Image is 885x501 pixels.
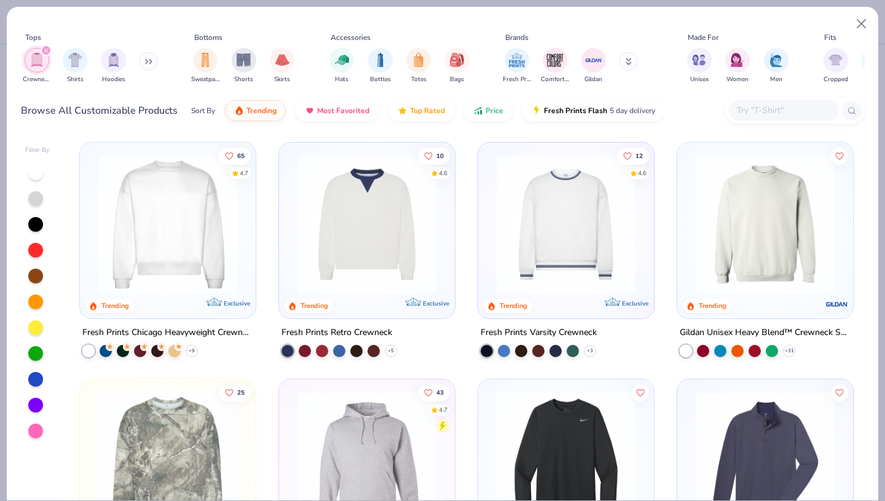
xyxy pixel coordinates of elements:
button: filter button [824,48,848,84]
span: Price [486,106,503,116]
button: filter button [191,48,219,84]
div: filter for Crewnecks [23,48,51,84]
div: Fresh Prints Retro Crewneck [281,325,392,341]
button: Trending [225,100,286,121]
span: Bags [450,75,464,84]
img: 4d4398e1-a86f-4e3e-85fd-b9623566810e [490,155,642,294]
button: filter button [329,48,354,84]
div: 4.7 [439,405,447,414]
div: filter for Shirts [63,48,87,84]
span: + 3 [587,347,593,355]
button: filter button [581,48,606,84]
img: TopRated.gif [398,106,407,116]
span: Most Favorited [317,106,369,116]
button: filter button [503,48,531,84]
img: 1358499d-a160-429c-9f1e-ad7a3dc244c9 [92,155,243,294]
img: Bottles Image [374,53,387,67]
span: Women [726,75,749,84]
span: Exclusive [224,299,250,307]
span: Shirts [67,75,84,84]
button: filter button [232,48,256,84]
span: 25 [238,389,245,395]
img: Men Image [769,53,783,67]
img: b6dde052-8961-424d-8094-bd09ce92eca4 [641,155,792,294]
img: flash.gif [532,106,541,116]
div: Bottoms [194,32,222,43]
button: Like [632,384,649,401]
span: Trending [246,106,277,116]
div: filter for Women [725,48,750,84]
button: Like [219,384,251,401]
div: Fresh Prints Chicago Heavyweight Crewneck [82,325,253,341]
span: Gildan [584,75,602,84]
button: Most Favorited [296,100,379,121]
div: filter for Shorts [232,48,256,84]
img: Women Image [731,53,745,67]
img: Gildan Image [584,51,603,69]
button: filter button [764,48,789,84]
div: 4.7 [240,168,249,178]
button: Like [219,147,251,164]
button: Like [418,147,450,164]
button: Like [831,384,848,401]
div: filter for Unisex [687,48,712,84]
div: 4.6 [638,168,647,178]
span: Bottles [370,75,391,84]
span: Sweatpants [191,75,219,84]
button: Close [850,12,873,36]
button: filter button [23,48,51,84]
div: filter for Men [764,48,789,84]
span: 12 [635,152,643,159]
img: 3abb6cdb-110e-4e18-92a0-dbcd4e53f056 [291,155,442,294]
button: filter button [63,48,87,84]
span: Comfort Colors [541,75,569,84]
div: Filter By [25,146,50,155]
button: Price [464,100,513,121]
div: Accessories [331,32,371,43]
span: + 9 [189,347,195,355]
button: Fresh Prints Flash5 day delivery [522,100,664,121]
button: filter button [725,48,750,84]
img: Totes Image [412,53,425,67]
span: Skirts [274,75,290,84]
div: filter for Cropped [824,48,848,84]
span: Fresh Prints Flash [544,106,607,116]
img: trending.gif [234,106,244,116]
img: Shorts Image [237,53,251,67]
img: Cropped Image [828,53,843,67]
span: Shorts [234,75,253,84]
img: Shirts Image [68,53,82,67]
span: 43 [436,389,444,395]
img: Hoodies Image [107,53,120,67]
img: Fresh Prints Image [508,51,526,69]
div: Made For [688,32,718,43]
button: filter button [406,48,431,84]
span: Unisex [690,75,709,84]
span: Cropped [824,75,848,84]
img: Skirts Image [275,53,289,67]
img: Unisex Image [692,53,706,67]
img: Hats Image [335,53,349,67]
span: Exclusive [622,299,648,307]
span: Hoodies [102,75,125,84]
span: Exclusive [423,299,449,307]
button: Like [617,147,649,164]
img: most_fav.gif [305,106,315,116]
div: 4.6 [439,168,447,178]
img: Crewnecks Image [30,53,44,67]
img: Bags Image [450,53,463,67]
button: filter button [101,48,126,84]
span: Crewnecks [23,75,51,84]
button: Like [418,384,450,401]
span: Men [770,75,782,84]
div: Browse All Customizable Products [21,103,178,118]
div: filter for Bottles [368,48,393,84]
img: Gildan logo [824,292,849,317]
div: filter for Hats [329,48,354,84]
div: filter for Hoodies [101,48,126,84]
div: Tops [25,32,41,43]
button: Like [831,147,848,164]
img: 833bdddd-6347-4faa-9e52-496810413cc0 [690,155,841,294]
button: filter button [270,48,294,84]
div: Sort By [191,105,215,116]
